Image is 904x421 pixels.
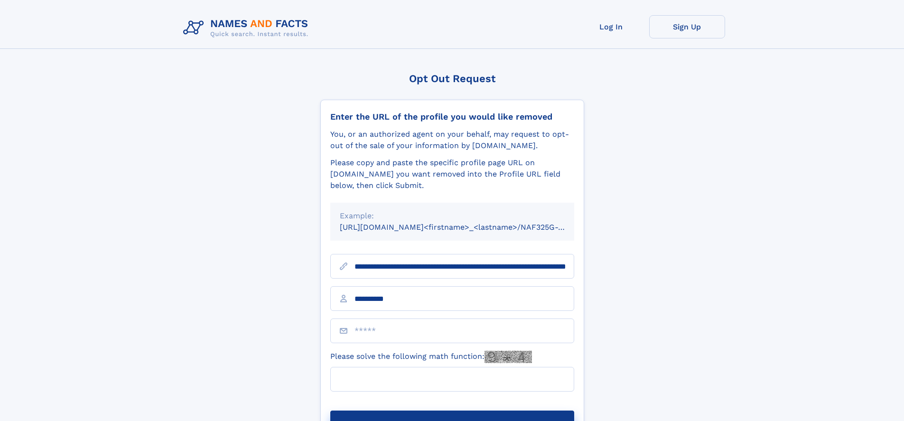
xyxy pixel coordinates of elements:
div: Please copy and paste the specific profile page URL on [DOMAIN_NAME] you want removed into the Pr... [330,157,574,191]
a: Sign Up [649,15,725,38]
div: Enter the URL of the profile you would like removed [330,112,574,122]
label: Please solve the following math function: [330,351,532,363]
img: Logo Names and Facts [179,15,316,41]
div: Opt Out Request [320,73,584,84]
small: [URL][DOMAIN_NAME]<firstname>_<lastname>/NAF325G-xxxxxxxx [340,223,592,232]
div: Example: [340,210,565,222]
div: You, or an authorized agent on your behalf, may request to opt-out of the sale of your informatio... [330,129,574,151]
a: Log In [573,15,649,38]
